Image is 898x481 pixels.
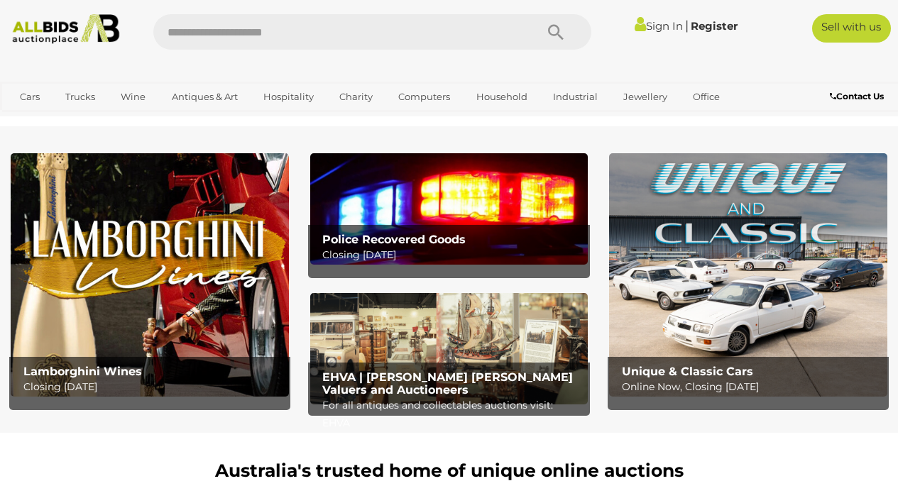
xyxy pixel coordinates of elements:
a: Trucks [56,85,104,109]
a: Industrial [544,85,607,109]
b: Contact Us [830,91,884,101]
a: [GEOGRAPHIC_DATA] [65,109,185,132]
a: Sports [11,109,58,132]
a: Hospitality [254,85,323,109]
a: EHVA | Evans Hastings Valuers and Auctioneers EHVA | [PERSON_NAME] [PERSON_NAME] Valuers and Auct... [310,293,588,404]
h1: Australia's trusted home of unique online auctions [18,461,880,481]
a: Police Recovered Goods Police Recovered Goods Closing [DATE] [310,153,588,265]
img: Lamborghini Wines [11,153,289,397]
img: Allbids.com.au [6,14,125,44]
a: Lamborghini Wines Lamborghini Wines Closing [DATE] [11,153,289,397]
a: Wine [111,85,155,109]
a: Household [467,85,537,109]
a: Jewellery [614,85,677,109]
button: Search [520,14,591,50]
b: Police Recovered Goods [322,233,466,246]
p: For all antiques and collectables auctions visit: EHVA [322,397,582,432]
a: Unique & Classic Cars Unique & Classic Cars Online Now, Closing [DATE] [609,153,887,397]
a: Register [691,19,738,33]
b: Lamborghini Wines [23,365,142,378]
a: Contact Us [830,89,887,104]
a: Cars [11,85,49,109]
p: Closing [DATE] [322,246,582,264]
a: Antiques & Art [163,85,247,109]
img: Police Recovered Goods [310,153,588,265]
a: Sell with us [812,14,891,43]
span: | [685,18,689,33]
p: Closing [DATE] [23,378,283,396]
img: Unique & Classic Cars [609,153,887,397]
p: Online Now, Closing [DATE] [622,378,882,396]
b: Unique & Classic Cars [622,365,753,378]
b: EHVA | [PERSON_NAME] [PERSON_NAME] Valuers and Auctioneers [322,370,573,397]
a: Charity [330,85,382,109]
a: Sign In [635,19,683,33]
a: Computers [389,85,459,109]
a: Office [684,85,729,109]
img: EHVA | Evans Hastings Valuers and Auctioneers [310,293,588,404]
